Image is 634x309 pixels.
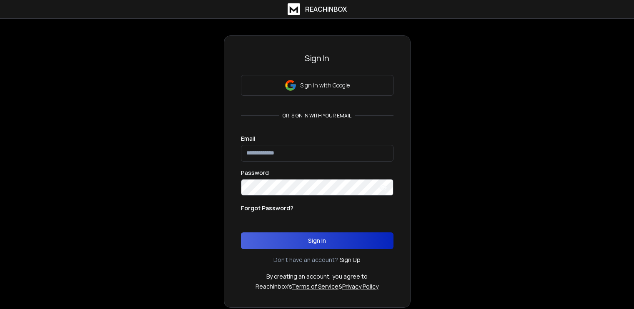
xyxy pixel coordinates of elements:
label: Email [241,136,255,142]
label: Password [241,170,269,176]
p: Sign in with Google [300,81,350,90]
p: Forgot Password? [241,204,293,212]
p: ReachInbox's & [256,282,378,291]
a: Privacy Policy [342,282,378,290]
a: Terms of Service [292,282,338,290]
button: Sign In [241,232,393,249]
p: or, sign in with your email [279,112,355,119]
h3: Sign In [241,52,393,64]
img: logo [288,3,300,15]
p: Don't have an account? [273,256,338,264]
a: Sign Up [340,256,361,264]
button: Sign in with Google [241,75,393,96]
a: ReachInbox [288,3,347,15]
p: By creating an account, you agree to [266,272,368,281]
h1: ReachInbox [305,4,347,14]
